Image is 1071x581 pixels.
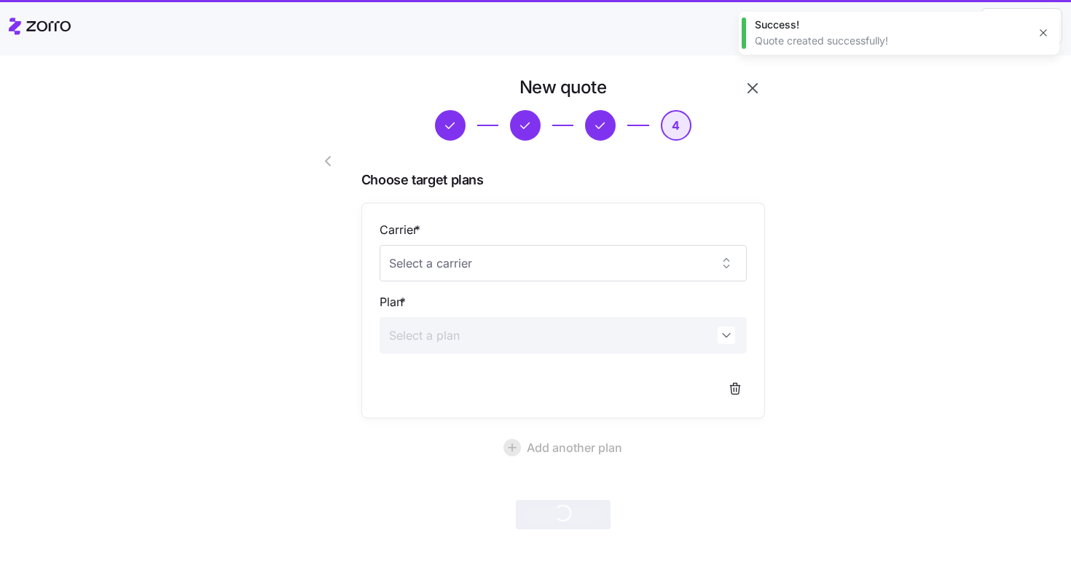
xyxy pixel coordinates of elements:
button: 4 [661,110,691,141]
h1: New quote [519,76,607,98]
span: Choose target plans [361,170,765,191]
label: Carrier [380,221,423,239]
div: Quote created successfully! [755,34,1027,48]
button: Add another plan [361,430,765,465]
label: Plan [380,293,409,311]
input: Select a carrier [380,245,747,281]
svg: add icon [503,439,521,456]
input: Select a plan [380,317,747,354]
div: Success! [755,17,1027,32]
span: Add another plan [527,439,622,456]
